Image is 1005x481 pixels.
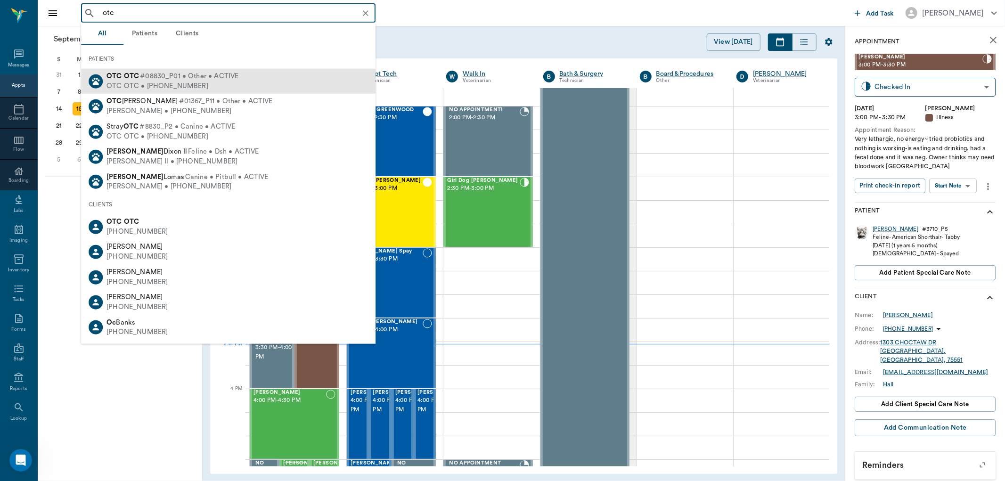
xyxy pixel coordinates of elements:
[9,449,32,472] iframe: Intercom live chat
[123,23,166,45] button: Patients
[855,37,899,46] p: Appointment
[463,77,529,85] div: Veterinarian
[166,23,208,45] button: Clients
[395,396,442,415] span: 4:00 PM - 4:30 PM
[123,123,139,130] b: OTC
[855,292,877,303] p: Client
[395,390,442,396] span: [PERSON_NAME]
[855,135,996,171] div: Very lethargic, no energy~ tried probiotics and nothing is working-is eating and drinking, had a ...
[106,277,168,287] div: [PHONE_NUMBER]
[106,123,139,130] span: Stray
[560,69,626,79] div: Bath & Surgery
[855,452,996,475] p: Reminders
[922,8,984,19] div: [PERSON_NAME]
[81,195,376,214] div: CLIENTS
[656,69,722,79] a: Board &Procedures
[81,23,123,45] button: All
[935,180,962,191] div: Start Note
[13,296,25,303] div: Tasks
[855,338,880,347] div: Address:
[984,31,1003,49] button: close
[106,106,272,116] div: [PERSON_NAME] • [PHONE_NUMBER]
[446,71,458,82] div: W
[858,54,982,60] span: [PERSON_NAME]
[52,33,94,46] span: September
[351,113,423,122] span: 2:00 PM - 2:30 PM
[417,396,465,415] span: 4:00 PM - 4:30 PM
[855,265,996,280] button: Add patient Special Care Note
[14,356,24,363] div: Staff
[106,218,122,225] b: OTC
[980,179,996,195] button: more
[855,113,925,122] div: 3:00 PM - 3:30 PM
[855,104,925,113] div: [DATE]
[124,73,139,80] b: OTC
[873,242,960,250] div: [DATE] (1 years 5 months)
[250,318,294,389] div: BOOKED, 3:30 PM - 4:00 PM
[106,243,163,250] span: [PERSON_NAME]
[106,227,168,237] div: [PHONE_NUMBER]
[881,399,969,409] span: Add client Special Care Note
[351,107,423,113] span: Midnight GREENWOOD
[351,396,398,415] span: 4:00 PM - 4:30 PM
[283,460,330,466] span: [PERSON_NAME]
[463,69,529,79] a: Walk In
[99,7,373,20] input: Search
[10,415,27,422] div: Lookup
[255,343,299,362] span: 3:30 PM - 4:00 PM
[185,172,269,182] span: Canine • Pitbull • ACTIVE
[52,136,65,149] div: Sunday, September 28, 2025
[11,326,25,333] div: Forms
[925,104,996,113] div: [PERSON_NAME]
[855,397,996,412] button: Add client Special Care Note
[52,153,65,166] div: Sunday, October 5, 2025
[858,60,982,70] span: 3:00 PM - 3:30 PM
[52,102,65,115] div: Sunday, September 14, 2025
[366,69,432,79] a: Appt Tech
[106,173,184,180] span: Lomas
[359,7,372,20] button: Clear
[294,318,339,389] div: CHECKED_IN, 3:30 PM - 4:00 PM
[14,207,24,214] div: Labs
[106,293,163,301] span: [PERSON_NAME]
[656,77,722,85] div: Other
[106,318,135,326] span: Banks
[351,390,398,396] span: [PERSON_NAME]
[417,390,465,396] span: [PERSON_NAME]
[106,318,116,326] b: Oc
[851,4,898,22] button: Add Task
[855,325,883,333] div: Phone:
[443,177,532,247] div: CHECKED_IN, 2:30 PM - 3:00 PM
[397,460,441,473] span: NO APPOINTMENT!
[188,147,259,157] span: Feline • Dsh • ACTIVE
[347,318,436,389] div: NOT_CONFIRMED, 3:30 PM - 4:00 PM
[81,49,376,69] div: PATIENTS
[873,250,960,258] div: [DEMOGRAPHIC_DATA] - Spayed
[855,206,880,218] p: Patient
[873,225,918,233] a: [PERSON_NAME]
[124,218,139,225] b: OTC
[883,380,894,389] a: Hall
[140,72,238,82] span: #08830_P01 • Other • ACTIVE
[753,77,819,85] div: Veterinarian
[414,389,436,459] div: READY_TO_CHECKOUT, 4:00 PM - 4:30 PM
[753,69,819,79] a: [PERSON_NAME]
[874,82,980,92] div: Checked In
[347,247,436,318] div: NOT_CONFIRMED, 3:00 PM - 3:30 PM
[736,71,748,82] div: D
[347,389,369,459] div: READY_TO_CHECKOUT, 4:00 PM - 4:30 PM
[984,206,996,218] svg: show more
[543,71,555,82] div: B
[106,131,235,141] div: OTC OTC • [PHONE_NUMBER]
[879,268,971,278] span: Add patient Special Care Note
[43,4,62,23] button: Close drawer
[883,325,933,333] p: [PHONE_NUMBER]
[347,177,436,247] div: CHECKED_OUT, 2:30 PM - 3:00 PM
[52,119,65,132] div: Sunday, September 21, 2025
[855,126,996,135] div: Appointment Reason:
[449,460,519,466] span: NO APPOINTMENT
[351,460,398,466] span: [PERSON_NAME]
[106,327,168,337] div: [PHONE_NUMBER]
